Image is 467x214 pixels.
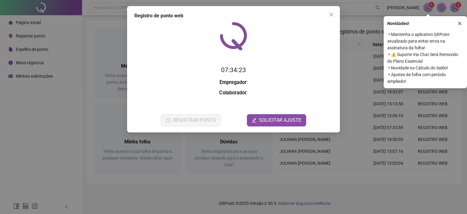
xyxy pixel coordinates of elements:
[327,10,336,19] button: Close
[458,21,462,26] span: close
[220,79,247,85] strong: Empregador
[387,31,463,51] span: ⚬ Mantenha o aplicativo QRPoint atualizado para evitar erros na assinatura da folha!
[259,117,301,124] span: SOLICITAR AJUSTE
[252,118,257,123] span: edit
[387,65,463,71] span: ⚬ Novidade no Cálculo do Saldo!
[134,89,333,97] h3: :
[219,90,247,96] strong: Colaborador
[221,66,246,74] time: 07:34:23
[329,12,334,17] span: close
[134,12,333,19] div: Registro de ponto web
[161,114,221,126] button: REGISTRAR PONTO
[247,114,306,126] button: editSOLICITAR AJUSTE
[387,51,463,65] span: ⚬ ⚠️ Suporte Via Chat Será Removido do Plano Essencial
[387,71,463,85] span: ⚬ Ajustes da folha com período ampliado!
[220,22,247,50] img: QRPoint
[134,79,333,86] h3: :
[387,20,409,27] span: Novidades !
